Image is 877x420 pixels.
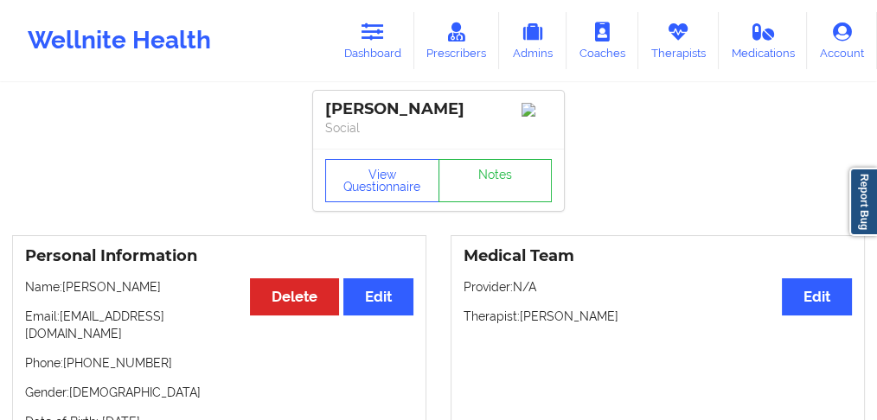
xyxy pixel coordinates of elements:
[25,384,413,401] p: Gender: [DEMOGRAPHIC_DATA]
[464,308,852,325] p: Therapist: [PERSON_NAME]
[25,278,413,296] p: Name: [PERSON_NAME]
[325,159,439,202] button: View Questionnaire
[25,246,413,266] h3: Personal Information
[414,12,500,69] a: Prescribers
[807,12,877,69] a: Account
[849,168,877,236] a: Report Bug
[782,278,852,315] button: Edit
[343,278,413,315] button: Edit
[25,354,413,372] p: Phone: [PHONE_NUMBER]
[325,119,552,137] p: Social
[499,12,567,69] a: Admins
[331,12,414,69] a: Dashboard
[325,99,552,119] div: [PERSON_NAME]
[250,278,339,315] button: Delete
[438,159,553,202] a: Notes
[719,12,808,69] a: Medications
[522,103,552,117] img: Image%2Fplaceholer-image.png
[638,12,719,69] a: Therapists
[464,246,852,266] h3: Medical Team
[567,12,638,69] a: Coaches
[25,308,413,342] p: Email: [EMAIL_ADDRESS][DOMAIN_NAME]
[464,278,852,296] p: Provider: N/A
